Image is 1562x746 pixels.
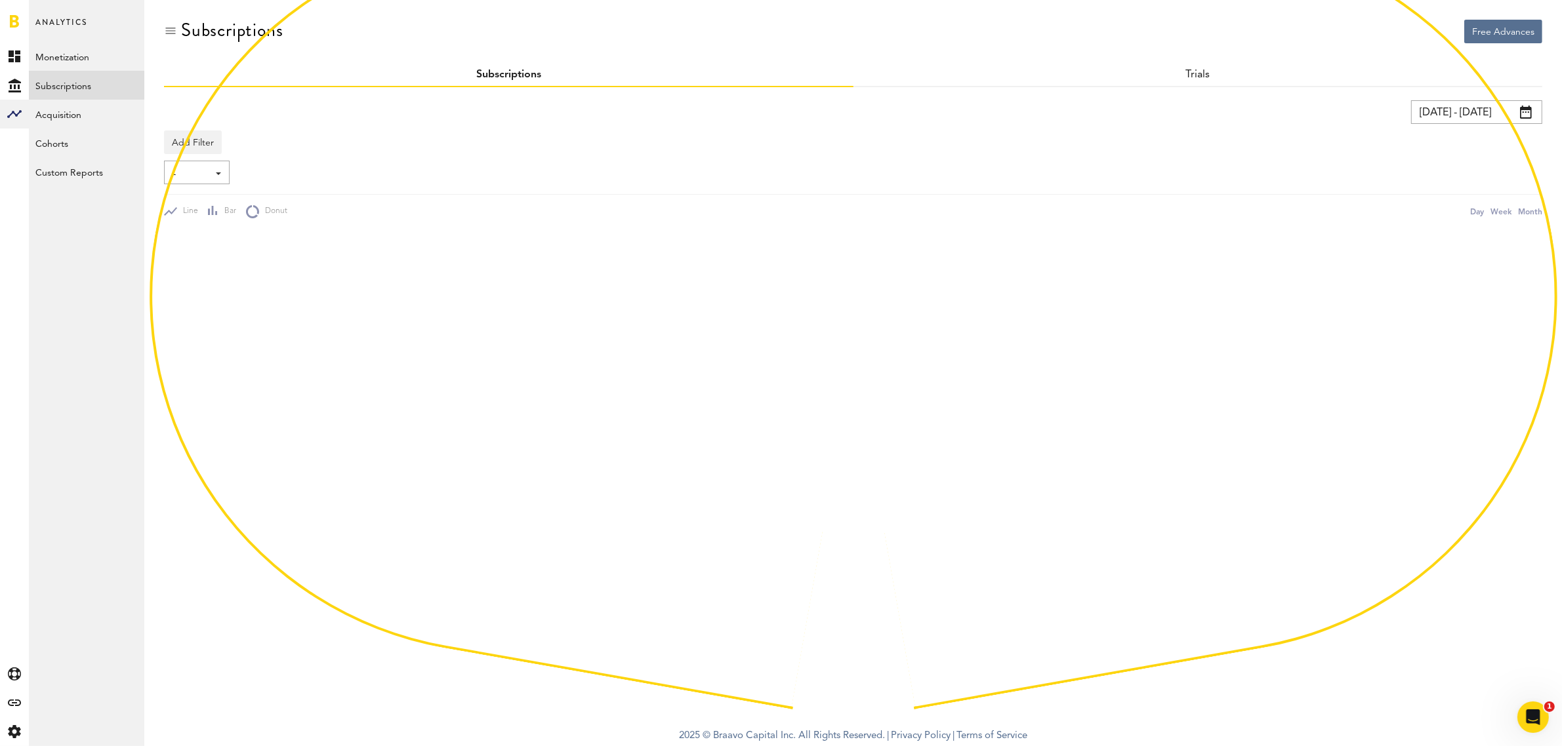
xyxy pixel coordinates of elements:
span: Line [177,206,198,217]
button: Free Advances [1464,20,1542,43]
a: Subscriptions [29,71,144,100]
span: Support [26,9,73,21]
div: Week [1490,205,1511,218]
span: - [173,163,208,186]
a: Trials [1185,69,1210,80]
a: Acquisition [29,100,144,128]
div: Month [1518,205,1542,218]
a: Custom Reports [29,157,144,186]
div: Subscriptions [181,20,283,41]
iframe: Intercom live chat [1517,701,1549,733]
a: Privacy Policy [891,731,951,741]
a: Monetization [29,42,144,71]
span: 1 [1544,701,1555,712]
a: Subscriptions [476,69,541,80]
span: Analytics [35,14,87,42]
span: Bar [218,206,236,217]
span: Donut [259,206,287,217]
a: Terms of Service [956,731,1027,741]
button: Add Filter [164,130,222,154]
span: 2025 © Braavo Capital Inc. All Rights Reserved. [679,726,885,746]
a: Cohorts [29,128,144,157]
div: Day [1470,205,1484,218]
